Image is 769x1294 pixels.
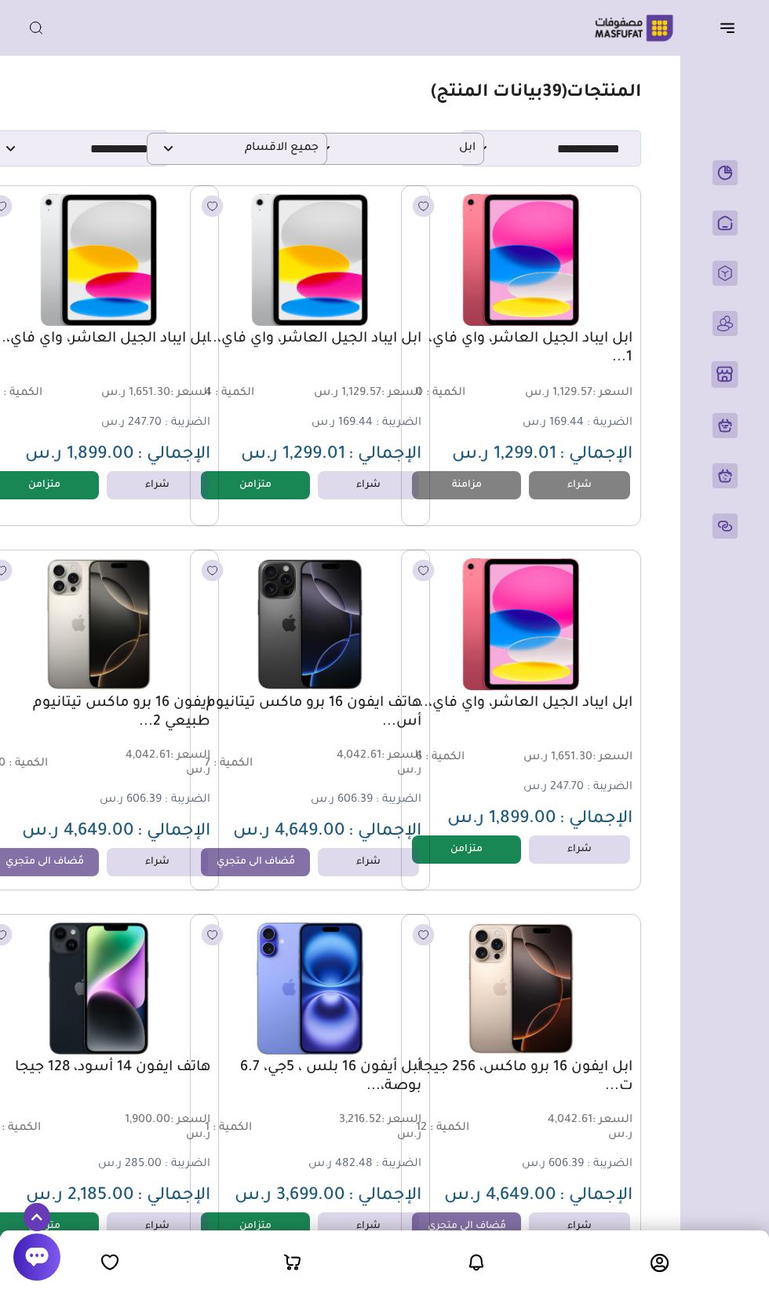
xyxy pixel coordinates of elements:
a: ابل ايباد الجيل العاشر، واي فاي،... [199,330,421,349]
span: الضريبة : [165,794,210,806]
a: ابل ايباد الجيل العاشر، واي فاي، 1... [410,330,632,367]
a: هاتف ايفون 16 برو ماكس تيتانيوم أس... [199,694,421,732]
a: شراء [107,848,208,876]
span: 247.70 ر.س [523,781,584,794]
a: ابل ايباد الجيل العاشر، واي فاي،... [410,694,632,713]
span: الكمية : [213,1122,252,1135]
span: الإجمالي : [348,1187,421,1206]
span: الإجمالي : [137,446,210,465]
span: الكمية : [213,758,253,770]
a: شراء [107,471,208,499]
img: 241.625-241.6252025-05-18-6829e674d9753.png [410,558,632,690]
span: 39 [542,84,561,103]
span: الضريبة : [587,1158,632,1171]
p: ابل [304,133,484,165]
span: 1,651.30 ر.س [523,751,632,766]
span: 4,649.00 ر.س [444,1187,556,1206]
span: الإجمالي : [559,1187,632,1206]
span: السعر : [592,387,632,400]
a: شراء [107,1212,208,1241]
span: السعر : [592,1114,632,1127]
span: الإجمالي : [559,810,632,829]
span: الإجمالي : [348,823,421,842]
span: الضريبة : [376,794,421,806]
span: الإجمالي : [348,446,421,465]
span: السعر : [381,387,421,400]
a: متزامن [201,1212,310,1241]
span: الضريبة : [376,1158,421,1171]
a: شراء [529,835,630,864]
span: السعر : [170,1114,210,1127]
span: 1,299.01 ر.س [241,446,345,465]
span: الإجمالي : [137,823,210,842]
span: السعر : [170,387,210,400]
a: أبل أيفون 16 بلس ، 5جي، 6.7 بوصة،... [199,1058,421,1096]
span: 3,216.52 ر.س [312,1113,421,1143]
span: 1,299.01 ر.س [452,446,556,465]
span: الكمية : [430,1122,469,1135]
span: الكمية : [2,1122,41,1135]
span: 4,649.00 ر.س [233,823,345,842]
span: ( بيانات المنتج) [431,84,567,103]
a: ابل ايفون 16 برو ماكس، 256 جيجا، ت... [410,1058,632,1096]
span: 169.44 ر.س [312,417,373,430]
span: 169.44 ر.س [523,417,584,430]
img: 241.625-241.6252025-05-18-6829ed7e52c06.png [199,194,421,326]
a: شراء [318,848,419,876]
span: 4,042.61 ر.س [100,749,210,779]
span: الكمية : [215,387,254,400]
span: الكمية : [3,387,42,400]
a: مُضاف الى متجري [201,848,310,876]
span: 606.39 ر.س [100,794,162,806]
span: الضريبة : [165,417,210,430]
img: 241.625-241.6252025-05-15-68261d9382ccc.png [199,923,421,1055]
span: 1,899.00 ر.س [25,446,134,465]
a: شراء [529,471,630,499]
span: 4,649.00 ر.س [22,823,134,842]
span: الكمية : [426,387,465,400]
span: ابل [312,141,476,156]
img: Logo [584,13,684,43]
span: 482.48 ر.س [308,1158,373,1171]
span: 247.70 ر.س [101,417,162,430]
a: شراء [318,471,419,499]
span: 606.39 ر.س [522,1158,584,1171]
a: مزامنة [412,471,521,499]
img: 241.625-241.6252025-05-18-6829ef1e7367d.png [410,194,632,326]
img: 241.625-241.6252025-05-15-6825f8878725e.png [410,923,632,1055]
span: 2,185.00 ر.س [26,1187,134,1206]
span: 1,129.57 ر.س [523,386,632,401]
span: الضريبة : [587,781,632,794]
a: متزامن [412,835,521,864]
span: 1,900.00 ر.س [100,1113,210,1143]
a: شراء [318,1212,419,1241]
span: السعر : [381,750,421,762]
span: 4,042.61 ر.س [312,749,421,779]
span: السعر : [381,1114,421,1127]
span: الكمية : [425,751,465,764]
span: الضريبة : [376,417,421,430]
span: 285.00 ر.س [98,1158,162,1171]
span: 4,042.61 ر.س [523,1113,632,1143]
p: جميع الاقسام [147,133,327,165]
span: الإجمالي : [559,446,632,465]
span: الضريبة : [165,1158,210,1171]
span: 1,899.00 ر.س [447,810,556,829]
span: الكمية : [9,758,48,770]
span: 3,699.00 ر.س [235,1187,345,1206]
div: ابل [346,133,484,165]
span: الإجمالي : [137,1187,210,1206]
a: متزامن [201,471,310,499]
a: مُضاف الى متجري [412,1212,521,1241]
span: 1,651.30 ر.س [100,386,210,401]
div: جميع الاقسام [188,133,326,165]
h1: المنتجات [431,82,641,105]
span: السعر : [170,750,210,762]
img: 241.625-241.6252025-05-15-6825f5538d636.png [199,558,421,690]
span: جميع الاقسام [155,141,319,156]
span: الضريبة : [587,417,632,430]
span: السعر : [592,751,632,764]
span: 606.39 ر.س [311,794,373,806]
span: 1,129.57 ر.س [312,386,421,401]
a: شراء [529,1212,630,1241]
